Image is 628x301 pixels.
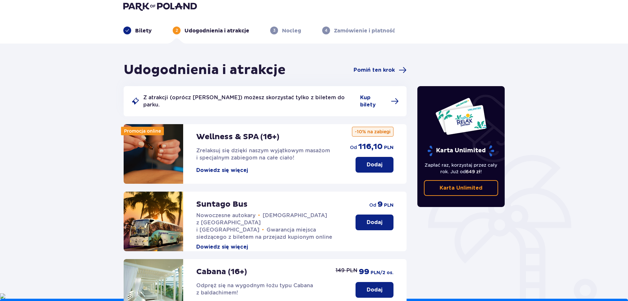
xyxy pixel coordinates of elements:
[356,215,393,230] button: Dodaj
[196,212,327,233] span: [DEMOGRAPHIC_DATA] z [GEOGRAPHIC_DATA] i [GEOGRAPHIC_DATA]
[334,27,395,34] p: Zamówienie i płatność
[282,27,301,34] p: Nocleg
[143,94,356,108] p: Z atrakcji (oprócz [PERSON_NAME]) możesz skorzystać tylko z biletem do parku.
[350,144,357,151] span: od
[354,66,395,74] span: Pomiń ten krok
[427,145,495,157] p: Karta Unlimited
[384,144,393,151] span: PLN
[424,162,498,175] p: Zapłać raz, korzystaj przez cały rok. Już od !
[356,282,393,298] button: Dodaj
[196,167,248,174] button: Dowiedz się więcej
[196,282,313,296] span: Odpręż się na wygodnym łożu typu Cabana z baldachimem!
[435,97,487,135] img: Dwie karty całoroczne do Suntago z napisem 'UNLIMITED RELAX', na białym tle z tropikalnymi liśćmi...
[360,94,387,108] span: Kup bilety
[196,147,330,161] span: Zrelaksuj się dzięki naszym wyjątkowym masażom i specjalnym zabiegom na całe ciało!
[135,27,152,34] p: Bilety
[124,124,183,184] img: attraction
[124,192,183,251] img: attraction
[196,199,248,209] p: Suntago Bus
[367,161,382,168] p: Dodaj
[367,286,382,293] p: Dodaj
[270,27,301,34] div: 3Nocleg
[196,243,248,251] button: Dowiedz się więcej
[359,267,369,277] span: 99
[184,27,249,34] p: Udogodnienia i atrakcje
[173,27,249,34] div: 2Udogodnienia i atrakcje
[196,132,279,142] p: Wellness & SPA (16+)
[322,27,395,34] div: 4Zamówienie i płatność
[356,157,393,173] button: Dodaj
[371,270,393,276] span: PLN /2 os.
[424,180,498,196] a: Karta Unlimited
[466,169,480,174] span: 649 zł
[367,219,382,226] p: Dodaj
[354,66,407,74] a: Pomiń ten krok
[121,127,164,135] div: Promocja online
[440,184,482,192] p: Karta Unlimited
[124,62,286,78] h1: Udogodnienia i atrakcje
[123,2,197,11] img: Park of Poland logo
[262,227,264,233] span: •
[358,142,383,152] span: 116,10
[336,267,358,274] p: 149 PLN
[196,212,255,218] span: Nowoczesne autokary
[377,199,383,209] span: 9
[273,28,275,33] p: 3
[384,202,393,209] span: PLN
[258,212,260,219] span: •
[196,267,247,277] p: Cabana (16+)
[176,28,178,33] p: 2
[123,27,152,34] div: Bilety
[360,94,399,108] a: Kup bilety
[352,127,393,137] p: -10% na zabiegi
[325,28,327,33] p: 4
[369,202,376,208] span: od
